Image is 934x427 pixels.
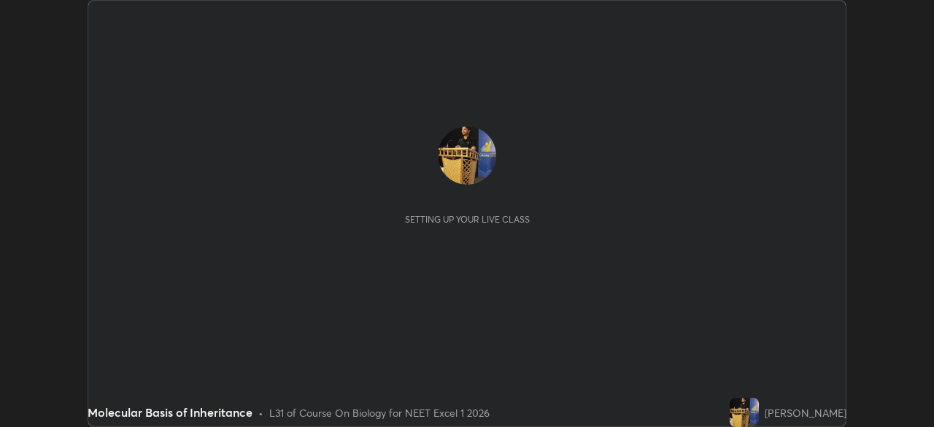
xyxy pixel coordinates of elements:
[730,398,759,427] img: 85f081f3e11b4d7d86867c73019bb5c5.jpg
[269,405,490,420] div: L31 of Course On Biology for NEET Excel 1 2026
[258,405,263,420] div: •
[405,214,530,225] div: Setting up your live class
[438,126,496,185] img: 85f081f3e11b4d7d86867c73019bb5c5.jpg
[88,404,252,421] div: Molecular Basis of Inheritance
[765,405,846,420] div: [PERSON_NAME]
